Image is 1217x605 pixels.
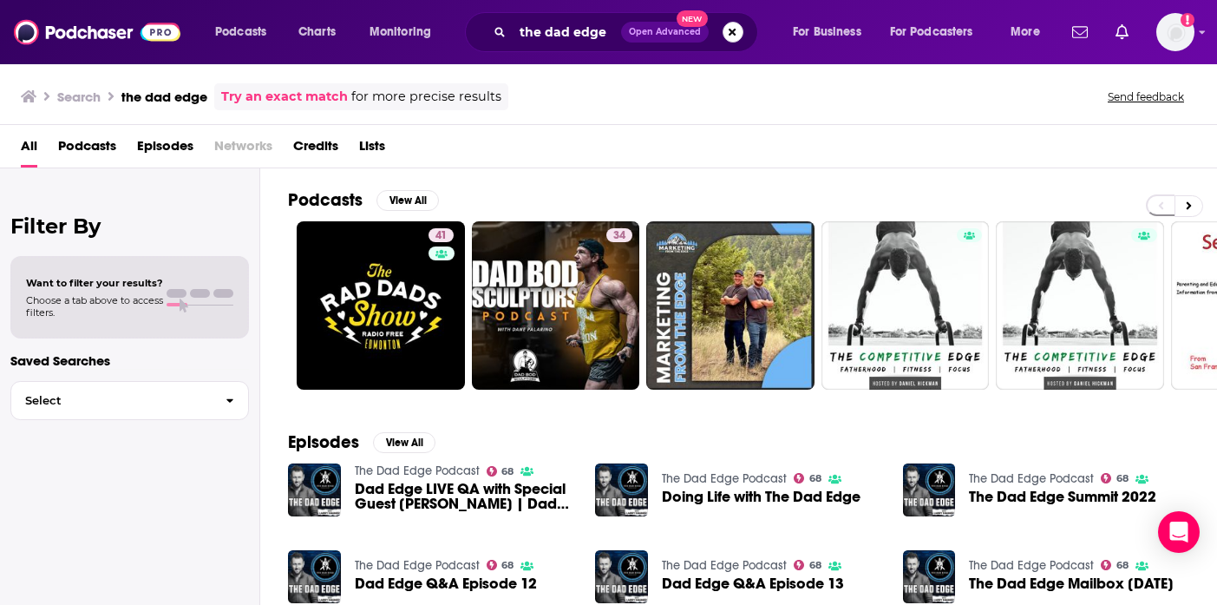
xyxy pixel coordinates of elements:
a: 68 [487,466,514,477]
button: View All [376,190,439,211]
span: 68 [809,562,821,569]
a: The Dad Edge Podcast [662,471,787,486]
a: 68 [1101,473,1129,483]
button: Open AdvancedNew [621,22,709,43]
div: Open Intercom Messenger [1158,511,1200,553]
span: Logged in as megcassidy [1156,13,1194,51]
button: Select [10,381,249,420]
span: Choose a tab above to access filters. [26,294,163,319]
a: 41 [297,221,465,390]
span: Charts [298,20,336,44]
button: Show profile menu [1156,13,1194,51]
span: 34 [613,227,625,245]
svg: Add a profile image [1181,13,1194,27]
a: Dad Edge LIVE QA with Special Guest Ethan Hagner | Dad Edge Live QA Mastermind [355,482,575,511]
span: For Podcasters [890,20,973,44]
p: Saved Searches [10,352,249,369]
a: 68 [794,560,821,570]
button: open menu [998,18,1062,46]
input: Search podcasts, credits, & more... [513,18,621,46]
img: The Dad Edge Mailbox January 2021 [903,550,956,603]
a: 68 [1101,560,1129,570]
span: 68 [1116,562,1129,569]
span: The Dad Edge Mailbox [DATE] [969,576,1174,591]
span: More [1011,20,1040,44]
button: View All [373,432,435,453]
img: Dad Edge LIVE QA with Special Guest Ethan Hagner | Dad Edge Live QA Mastermind [288,464,341,516]
a: Show notifications dropdown [1109,17,1135,47]
h3: Search [57,89,101,105]
h3: the dad edge [121,89,207,105]
img: Dad Edge Q&A Episode 13 [595,550,648,603]
a: 68 [487,560,514,570]
a: The Dad Edge Podcast [662,558,787,573]
a: 68 [794,473,821,483]
a: Try an exact match [221,87,348,107]
span: Monitoring [370,20,431,44]
a: The Dad Edge Podcast [969,471,1094,486]
a: Podcasts [58,132,116,168]
button: open menu [879,18,998,46]
span: 68 [501,468,514,476]
a: 41 [429,228,454,242]
span: Podcasts [215,20,266,44]
img: The Dad Edge Summit 2022 [903,464,956,516]
a: 34 [472,221,640,390]
a: Show notifications dropdown [1065,17,1095,47]
span: Want to filter your results? [26,277,163,289]
img: Doing Life with The Dad Edge [595,464,648,516]
a: Doing Life with The Dad Edge [662,490,860,504]
a: PodcastsView All [288,189,439,211]
span: Select [11,395,212,406]
span: 41 [435,227,447,245]
span: New [677,10,708,27]
a: The Dad Edge Summit 2022 [969,490,1156,504]
a: The Dad Edge Mailbox January 2021 [969,576,1174,591]
a: Dad Edge Q&A Episode 13 [662,576,844,591]
span: Networks [214,132,272,168]
a: All [21,132,37,168]
span: Open Advanced [629,28,701,36]
a: Charts [287,18,346,46]
img: User Profile [1156,13,1194,51]
a: Episodes [137,132,193,168]
a: Lists [359,132,385,168]
span: 68 [501,562,514,569]
button: open menu [357,18,454,46]
a: The Dad Edge Podcast [969,558,1094,573]
button: Send feedback [1102,89,1189,104]
a: EpisodesView All [288,431,435,453]
a: Credits [293,132,338,168]
h2: Episodes [288,431,359,453]
span: 68 [1116,475,1129,483]
a: The Dad Edge Podcast [355,558,480,573]
a: 34 [606,228,632,242]
a: Dad Edge Q&A Episode 12 [355,576,537,591]
span: Dad Edge LIVE QA with Special Guest [PERSON_NAME] | Dad Edge Live QA Mastermind [355,482,575,511]
a: The Dad Edge Podcast [355,464,480,478]
span: For Business [793,20,861,44]
div: Search podcasts, credits, & more... [481,12,775,52]
button: open menu [781,18,883,46]
span: 68 [809,475,821,483]
h2: Podcasts [288,189,363,211]
button: open menu [203,18,289,46]
img: Podchaser - Follow, Share and Rate Podcasts [14,16,180,49]
img: Dad Edge Q&A Episode 12 [288,550,341,603]
span: for more precise results [351,87,501,107]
